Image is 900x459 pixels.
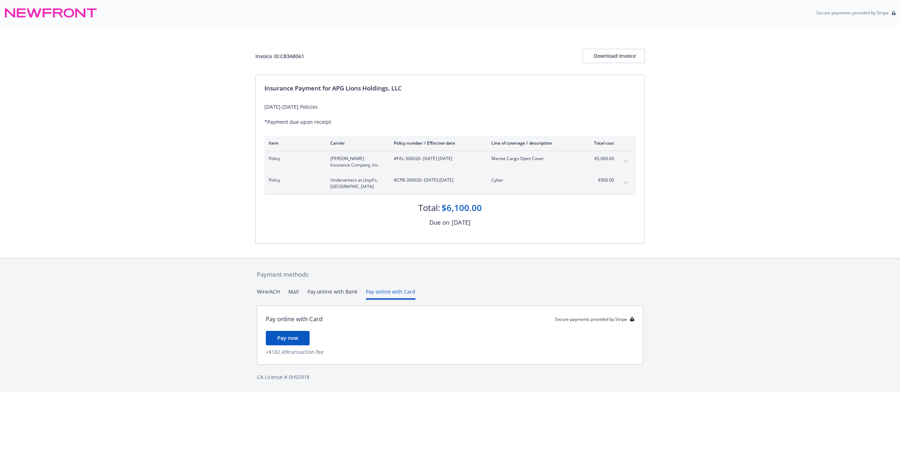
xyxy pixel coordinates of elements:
span: #CPB-306020 - [DATE]-[DATE] [394,177,480,183]
span: #FAL-306020 - [DATE]-[DATE] [394,155,480,162]
div: Item [269,140,319,146]
div: Policy number / Effective date [394,140,480,146]
button: Pay online with Bank [307,288,357,300]
button: Download Invoice [582,49,645,63]
span: $500.00 [587,177,614,183]
div: Pay online with Card [266,314,322,324]
div: [DATE]-[DATE] Policies *Payment due upon receipt [264,103,636,126]
span: Cyber [491,177,576,183]
p: Secure payments provided by Stripe [816,10,889,16]
div: Carrier [330,140,382,146]
div: CA License # 0H55918 [257,373,643,381]
div: Insurance Payment for APG Lions Holdings, LLC [264,84,636,93]
div: [DATE] [452,218,471,227]
span: Policy [269,177,319,183]
button: expand content [620,177,631,188]
button: expand content [620,155,631,167]
span: Underwriters at Lloyd's, [GEOGRAPHIC_DATA] [330,177,382,190]
button: Mail [288,288,299,300]
div: PolicyUnderwriters at Lloyd's, [GEOGRAPHIC_DATA]#CPB-306020- [DATE]-[DATE]Cyber$500.00expand content [264,173,636,194]
button: Pay now [266,331,310,345]
span: [PERSON_NAME] Insurance Company, Inc. [330,155,382,168]
div: Total: [418,202,440,214]
button: Pay online with Card [366,288,415,300]
span: Pay now [277,334,298,341]
div: Policy[PERSON_NAME] Insurance Company, Inc.#FAL-306020- [DATE]-[DATE]Marine Cargo Open Cover$5,60... [264,151,636,173]
span: $5,600.00 [587,155,614,162]
div: Download Invoice [594,49,633,63]
div: $6,100.00 [442,202,482,214]
span: Marine Cargo Open Cover [491,155,576,162]
div: + $182.49 transaction fee [266,348,634,356]
div: Due on [429,218,449,227]
div: Total cost [587,140,614,146]
button: Wire/ACH [257,288,280,300]
div: Invoice ID: CB3A8061 [255,52,304,60]
div: Payment methods [257,270,643,279]
div: Line of coverage / description [491,140,576,146]
span: Policy [269,155,319,162]
div: Secure payments provided by Stripe [555,316,634,322]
